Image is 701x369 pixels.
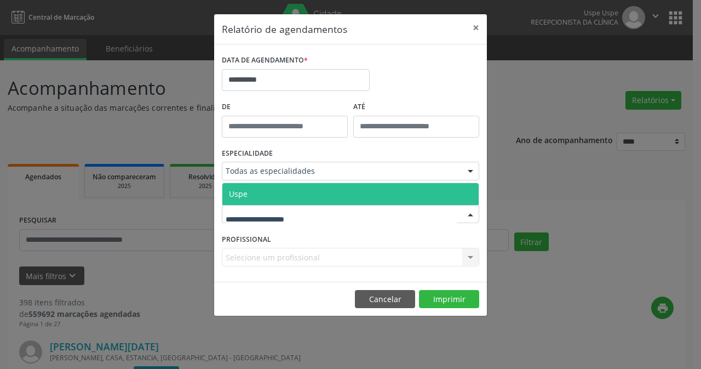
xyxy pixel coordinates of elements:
[229,189,248,199] span: Uspe
[419,290,479,309] button: Imprimir
[465,14,487,41] button: Close
[222,231,271,248] label: PROFISSIONAL
[226,166,457,177] span: Todas as especialidades
[222,99,348,116] label: De
[353,99,479,116] label: ATÉ
[222,52,308,69] label: DATA DE AGENDAMENTO
[222,145,273,162] label: ESPECIALIDADE
[222,22,347,36] h5: Relatório de agendamentos
[355,290,415,309] button: Cancelar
